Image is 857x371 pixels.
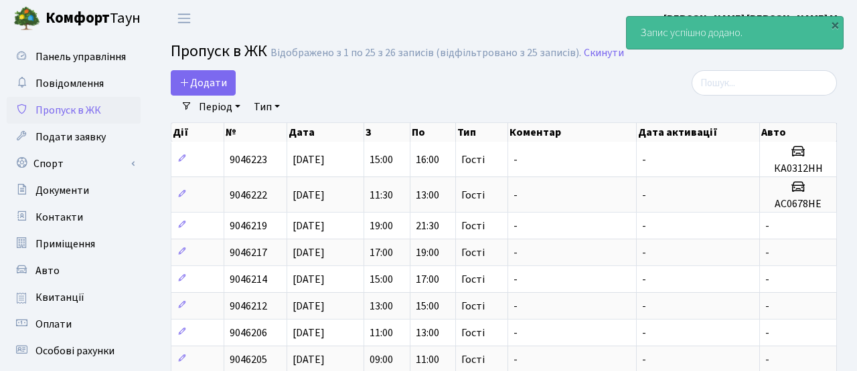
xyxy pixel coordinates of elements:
[514,152,518,167] span: -
[35,237,95,251] span: Приміщення
[293,245,325,260] span: [DATE]
[293,299,325,314] span: [DATE]
[456,123,508,142] th: Тип
[642,272,646,287] span: -
[514,352,518,367] span: -
[7,97,141,124] a: Пропуск в ЖК
[461,354,485,365] span: Гості
[514,188,518,203] span: -
[461,274,485,285] span: Гості
[230,326,267,340] span: 9046206
[370,219,393,233] span: 19:00
[461,190,485,201] span: Гості
[7,124,141,150] a: Подати заявку
[230,299,267,314] span: 9046212
[7,257,141,284] a: Авто
[514,326,518,340] span: -
[35,263,60,278] span: Авто
[416,245,439,260] span: 19:00
[514,299,518,314] span: -
[461,328,485,338] span: Гості
[364,123,410,142] th: З
[642,245,646,260] span: -
[46,7,141,30] span: Таун
[230,272,267,287] span: 9046214
[760,123,837,142] th: Авто
[230,245,267,260] span: 9046217
[416,219,439,233] span: 21:30
[248,96,285,118] a: Тип
[35,49,126,64] span: Панель управління
[514,245,518,260] span: -
[7,177,141,204] a: Документи
[461,221,485,231] span: Гості
[167,7,201,29] button: Переключити навігацію
[179,76,227,90] span: Додати
[765,245,769,260] span: -
[270,47,581,59] div: Відображено з 1 по 25 з 26 записів (відфільтровано з 25 записів).
[35,290,84,305] span: Квитанції
[765,352,769,367] span: -
[35,130,106,144] span: Подати заявку
[7,43,141,70] a: Панель управління
[46,7,110,29] b: Комфорт
[193,96,246,118] a: Період
[293,219,325,233] span: [DATE]
[828,18,842,31] div: ×
[642,152,646,167] span: -
[370,152,393,167] span: 15:00
[461,247,485,258] span: Гості
[293,326,325,340] span: [DATE]
[7,284,141,311] a: Квитанції
[642,299,646,314] span: -
[664,11,841,27] a: [PERSON_NAME] [PERSON_NAME] М.
[461,154,485,165] span: Гості
[627,17,843,49] div: Запис успішно додано.
[642,188,646,203] span: -
[637,123,760,142] th: Дата активації
[370,272,393,287] span: 15:00
[224,123,287,142] th: №
[35,183,89,198] span: Документи
[416,272,439,287] span: 17:00
[7,150,141,177] a: Спорт
[7,311,141,338] a: Оплати
[514,272,518,287] span: -
[293,188,325,203] span: [DATE]
[230,188,267,203] span: 9046222
[461,301,485,312] span: Гості
[35,103,101,118] span: Пропуск в ЖК
[35,317,72,332] span: Оплати
[514,219,518,233] span: -
[642,219,646,233] span: -
[230,219,267,233] span: 9046219
[7,204,141,231] a: Контакти
[171,39,267,63] span: Пропуск в ЖК
[171,70,236,96] a: Додати
[642,352,646,367] span: -
[35,344,114,358] span: Особові рахунки
[765,219,769,233] span: -
[642,326,646,340] span: -
[765,162,831,175] h5: КА0312НН
[7,70,141,97] a: Повідомлення
[171,123,224,142] th: Дії
[370,188,393,203] span: 11:30
[293,152,325,167] span: [DATE]
[692,70,837,96] input: Пошук...
[416,188,439,203] span: 13:00
[410,123,457,142] th: По
[765,198,831,211] h5: AC0678HE
[35,76,104,91] span: Повідомлення
[7,338,141,364] a: Особові рахунки
[370,299,393,314] span: 13:00
[584,47,624,59] a: Скинути
[416,152,439,167] span: 16:00
[765,299,769,314] span: -
[35,210,83,225] span: Контакти
[287,123,364,142] th: Дата
[416,299,439,314] span: 15:00
[370,245,393,260] span: 17:00
[7,231,141,257] a: Приміщення
[370,352,393,367] span: 09:00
